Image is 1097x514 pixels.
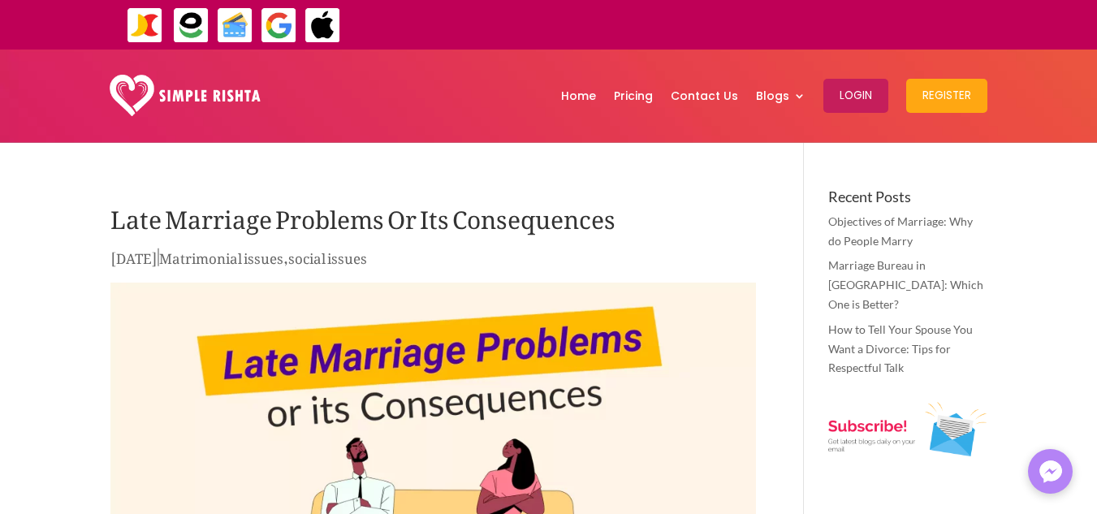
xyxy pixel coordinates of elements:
[1034,456,1067,488] img: Messenger
[823,79,888,113] button: Login
[828,214,973,248] a: Objectives of Marriage: Why do People Marry
[906,54,987,138] a: Register
[823,54,888,138] a: Login
[159,238,283,272] a: Matrimonial issues
[671,54,738,138] a: Contact Us
[217,7,253,44] img: Credit Cards
[906,79,987,113] button: Register
[614,54,653,138] a: Pricing
[127,7,163,44] img: JazzCash-icon
[261,7,297,44] img: GooglePay-icon
[756,54,805,138] a: Blogs
[828,258,983,311] a: Marriage Bureau in [GEOGRAPHIC_DATA]: Which One is Better?
[288,238,367,272] a: social issues
[828,189,987,212] h4: Recent Posts
[561,54,596,138] a: Home
[110,238,158,272] span: [DATE]
[828,322,973,375] a: How to Tell Your Spouse You Want a Divorce: Tips for Respectful Talk
[173,7,209,44] img: EasyPaisa-icon
[110,246,756,278] p: | ,
[110,189,756,246] h1: Late Marriage Problems Or Its Consequences
[304,7,341,44] img: ApplePay-icon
